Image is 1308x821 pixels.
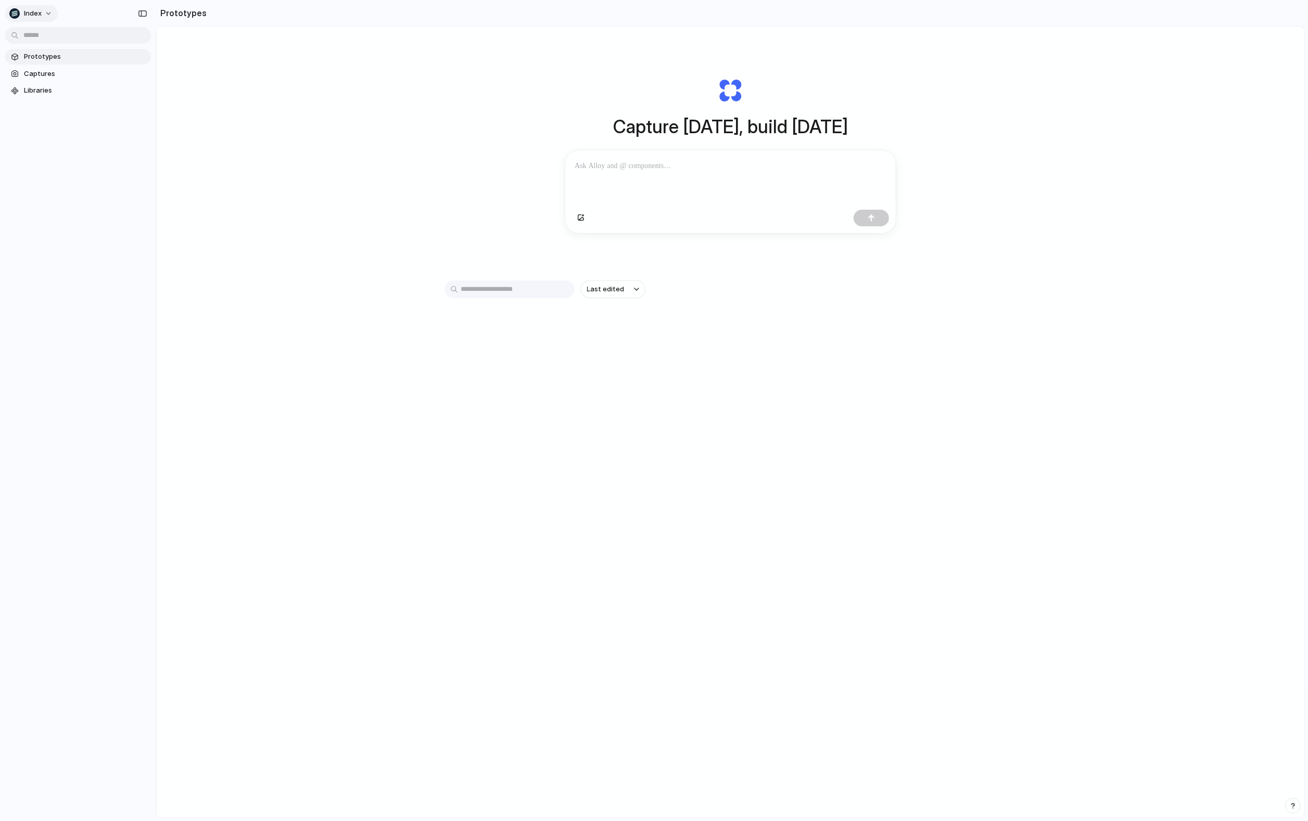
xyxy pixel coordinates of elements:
[581,280,645,298] button: Last edited
[5,83,151,98] a: Libraries
[613,113,848,140] h1: Capture [DATE], build [DATE]
[24,52,147,62] span: Prototypes
[587,284,625,294] span: Last edited
[5,66,151,82] a: Captures
[156,7,207,19] h2: Prototypes
[5,5,58,22] button: Index
[5,49,151,65] a: Prototypes
[24,69,147,79] span: Captures
[24,85,147,96] span: Libraries
[24,8,42,19] span: Index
